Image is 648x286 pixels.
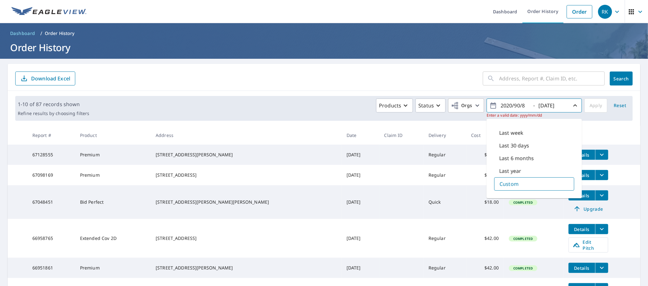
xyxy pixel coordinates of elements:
button: Download Excel [15,71,75,85]
td: [DATE] [341,185,379,219]
div: Last year [494,165,574,177]
td: $14.75 [466,165,504,185]
span: Search [615,76,628,82]
input: yyyy/mm/dd [499,100,530,111]
button: - [487,99,582,112]
div: Last 6 months [494,152,574,165]
button: filesDropdownBtn-67098169 [595,170,608,180]
p: Refine results by choosing filters [18,111,89,116]
td: 66951861 [27,258,75,278]
td: 66958765 [27,219,75,258]
span: Dashboard [10,30,35,37]
span: Orgs [451,102,472,110]
a: Upgrade [569,204,608,214]
td: 67048451 [27,185,75,219]
div: [STREET_ADDRESS][PERSON_NAME] [156,265,336,271]
button: filesDropdownBtn-66951861 [595,263,608,273]
td: 67128555 [27,145,75,165]
p: 1-10 of 87 records shown [18,100,89,108]
h1: Order History [8,41,640,54]
button: filesDropdownBtn-66958765 [595,224,608,234]
button: filesDropdownBtn-67128555 [595,150,608,160]
div: RK [598,5,612,19]
div: [STREET_ADDRESS] [156,172,336,178]
th: Address [151,126,341,145]
button: Orgs [448,99,484,112]
td: Regular [423,219,466,258]
td: [DATE] [341,219,379,258]
img: EV Logo [11,7,86,17]
td: [DATE] [341,145,379,165]
td: Premium [75,165,151,185]
span: Upgrade [572,205,604,213]
td: $42.00 [466,219,504,258]
a: Order [567,5,592,18]
input: Address, Report #, Claim ID, etc. [499,70,605,87]
td: Extended Cov 2D [75,219,151,258]
p: Last 30 days [499,142,529,149]
div: Custom [494,177,574,191]
button: detailsBtn-66958765 [569,224,595,234]
p: Last week [499,129,523,137]
td: [DATE] [341,258,379,278]
button: Products [376,99,413,112]
div: [STREET_ADDRESS][PERSON_NAME] [156,152,336,158]
td: $18.00 [466,185,504,219]
button: detailsBtn-66951861 [569,263,595,273]
span: - [489,100,579,111]
li: / [40,30,42,37]
p: Custom [500,180,519,188]
a: Edit Pitch [569,237,608,253]
span: Completed [510,266,537,270]
td: Regular [423,145,466,165]
button: Search [610,71,633,85]
span: Details [572,226,591,232]
p: Products [379,102,401,109]
td: Bid Perfect [75,185,151,219]
input: yyyy/mm/dd [537,100,568,111]
a: Dashboard [8,28,38,38]
p: Last 6 months [499,154,534,162]
span: Reset [612,102,628,110]
span: Completed [510,200,537,205]
p: Order History [45,30,75,37]
td: [DATE] [341,165,379,185]
p: Status [418,102,434,109]
td: 67098169 [27,165,75,185]
p: Download Excel [31,75,70,82]
td: Regular [423,165,466,185]
th: Delivery [423,126,466,145]
td: $42.00 [466,258,504,278]
th: Product [75,126,151,145]
span: Edit Pitch [573,239,604,251]
div: [STREET_ADDRESS][PERSON_NAME][PERSON_NAME] [156,199,336,205]
nav: breadcrumb [8,28,640,38]
span: Details [572,265,591,271]
th: Date [341,126,379,145]
td: $14.75 [466,145,504,165]
td: Quick [423,185,466,219]
p: Last year [499,167,521,175]
td: Premium [75,258,151,278]
div: Last 30 days [494,139,574,152]
button: Status [415,99,446,112]
td: Regular [423,258,466,278]
div: Last week [494,126,574,139]
th: Claim ID [379,126,423,145]
button: Reset [610,99,630,112]
button: filesDropdownBtn-67048451 [595,190,608,201]
th: Cost [466,126,504,145]
span: Completed [510,236,537,241]
th: Report # [27,126,75,145]
td: Premium [75,145,151,165]
div: [STREET_ADDRESS] [156,235,336,242]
